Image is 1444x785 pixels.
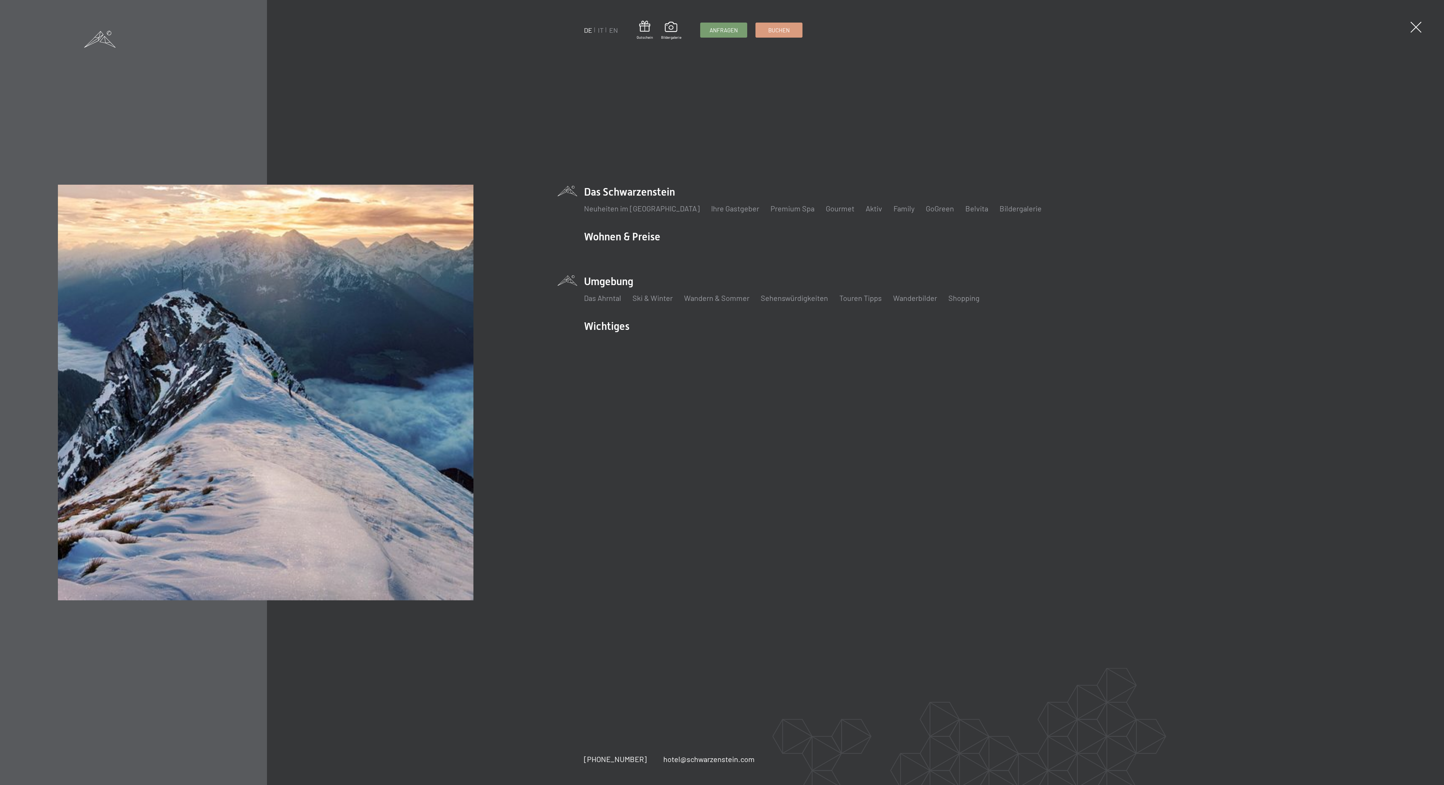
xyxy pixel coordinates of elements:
a: Ihre Gastgeber [711,204,759,213]
a: Family [893,204,915,213]
a: GoGreen [926,204,954,213]
a: Aktiv [866,204,882,213]
a: Belvita [965,204,988,213]
span: Anfragen [710,26,738,34]
a: EN [609,26,618,34]
a: Neuheiten im [GEOGRAPHIC_DATA] [584,204,700,213]
a: Bildergalerie [661,22,681,40]
a: hotel@schwarzenstein.com [663,754,755,764]
a: Gutschein [637,21,653,40]
a: Ski & Winter [633,293,673,302]
a: Wanderbilder [893,293,937,302]
span: [PHONE_NUMBER] [584,755,647,764]
a: Sehenswürdigkeiten [761,293,828,302]
a: Touren Tipps [839,293,882,302]
a: Premium Spa [771,204,815,213]
img: Wellnesshotel Südtirol SCHWARZENSTEIN - Wellnessurlaub in den Alpen, Wandern und Wellness [58,185,474,601]
a: [PHONE_NUMBER] [584,754,647,764]
a: Anfragen [701,23,747,37]
a: Gourmet [826,204,854,213]
span: Bildergalerie [661,35,681,40]
a: Wandern & Sommer [684,293,749,302]
a: DE [584,26,592,34]
a: Bildergalerie [1000,204,1042,213]
span: Gutschein [637,35,653,40]
a: Das Ahrntal [584,293,621,302]
a: Buchen [756,23,802,37]
a: Shopping [948,293,980,302]
a: IT [598,26,604,34]
span: Buchen [768,26,790,34]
